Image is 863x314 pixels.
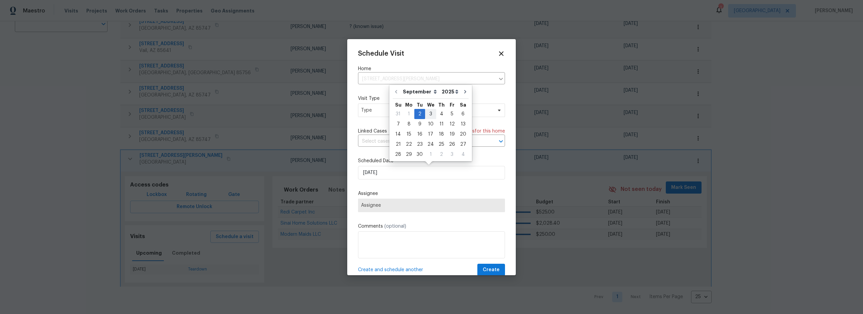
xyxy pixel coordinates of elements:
div: 10 [425,119,436,129]
div: Mon Sep 01 2025 [404,109,414,119]
abbr: Tuesday [417,103,423,107]
select: Month [401,87,440,97]
div: Wed Sep 03 2025 [425,109,436,119]
div: 26 [447,140,457,149]
button: Open [496,137,506,146]
div: 1 [404,109,414,119]
span: Close [498,50,505,57]
div: Fri Sep 05 2025 [447,109,457,119]
input: Select cases [358,136,486,147]
div: 1 [425,150,436,159]
div: 30 [414,150,425,159]
button: Go to next month [460,85,470,98]
div: 2 [436,150,447,159]
abbr: Wednesday [427,103,435,107]
div: 29 [404,150,414,159]
label: Assignee [358,190,505,197]
div: Sat Sep 13 2025 [457,119,469,129]
div: Sat Sep 06 2025 [457,109,469,119]
span: Linked Cases [358,128,387,135]
div: Tue Sep 16 2025 [414,129,425,139]
div: Sun Sep 28 2025 [393,149,404,160]
div: 5 [447,109,457,119]
div: Tue Sep 02 2025 [414,109,425,119]
div: 24 [425,140,436,149]
div: Wed Oct 01 2025 [425,149,436,160]
input: Enter in an address [358,74,495,84]
button: Create [477,264,505,276]
div: Sun Sep 07 2025 [393,119,404,129]
div: Thu Sep 25 2025 [436,139,447,149]
span: Schedule Visit [358,50,404,57]
div: 17 [425,130,436,139]
div: Mon Sep 29 2025 [404,149,414,160]
div: Tue Sep 09 2025 [414,119,425,129]
span: (optional) [384,224,406,229]
div: Sat Oct 04 2025 [457,149,469,160]
div: 3 [447,150,457,159]
label: Home [358,65,505,72]
div: 16 [414,130,425,139]
div: 28 [393,150,404,159]
div: Mon Sep 22 2025 [404,139,414,149]
div: Fri Sep 12 2025 [447,119,457,129]
label: Visit Type [358,95,505,102]
div: Tue Sep 30 2025 [414,149,425,160]
div: 13 [457,119,469,129]
div: Sat Sep 27 2025 [457,139,469,149]
abbr: Monday [405,103,413,107]
abbr: Saturday [460,103,466,107]
div: Fri Oct 03 2025 [447,149,457,160]
div: 27 [457,140,469,149]
span: Create [483,266,500,274]
abbr: Friday [450,103,454,107]
span: Assignee [361,203,502,208]
div: 22 [404,140,414,149]
div: 31 [393,109,404,119]
div: Thu Sep 11 2025 [436,119,447,129]
div: Mon Sep 08 2025 [404,119,414,129]
abbr: Sunday [395,103,401,107]
div: 25 [436,140,447,149]
button: Go to previous month [391,85,401,98]
div: Mon Sep 15 2025 [404,129,414,139]
div: Fri Sep 19 2025 [447,129,457,139]
div: 8 [404,119,414,129]
div: 12 [447,119,457,129]
div: 11 [436,119,447,129]
div: 18 [436,130,447,139]
div: 20 [457,130,469,139]
label: Scheduled Date [358,158,505,164]
div: Tue Sep 23 2025 [414,139,425,149]
div: Wed Sep 17 2025 [425,129,436,139]
div: 4 [436,109,447,119]
div: 14 [393,130,404,139]
div: Thu Sep 04 2025 [436,109,447,119]
select: Year [440,87,460,97]
div: Sat Sep 20 2025 [457,129,469,139]
div: 2 [414,109,425,119]
div: Sun Aug 31 2025 [393,109,404,119]
div: Sun Sep 14 2025 [393,129,404,139]
span: Create and schedule another [358,266,423,273]
div: 6 [457,109,469,119]
div: Sun Sep 21 2025 [393,139,404,149]
div: 15 [404,130,414,139]
div: 21 [393,140,404,149]
abbr: Thursday [438,103,445,107]
div: 9 [414,119,425,129]
div: Wed Sep 10 2025 [425,119,436,129]
div: Thu Oct 02 2025 [436,149,447,160]
label: Comments [358,223,505,230]
div: 3 [425,109,436,119]
input: M/D/YYYY [358,166,505,179]
div: Wed Sep 24 2025 [425,139,436,149]
div: 19 [447,130,457,139]
div: 23 [414,140,425,149]
div: 4 [457,150,469,159]
div: Thu Sep 18 2025 [436,129,447,139]
div: 7 [393,119,404,129]
div: Fri Sep 26 2025 [447,139,457,149]
span: Type [361,107,492,114]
